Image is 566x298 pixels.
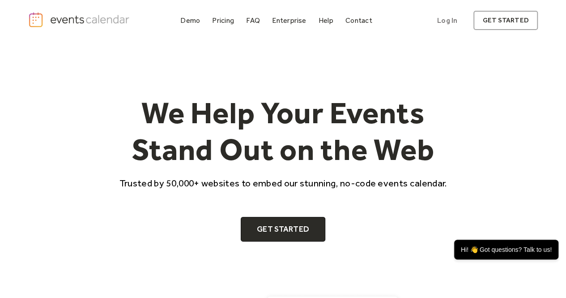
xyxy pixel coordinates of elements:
a: get started [473,11,537,30]
a: Get Started [241,217,325,242]
div: Enterprise [272,18,306,23]
a: FAQ [243,14,264,26]
a: Pricing [209,14,238,26]
a: Contact [342,14,376,26]
div: FAQ [246,18,260,23]
a: Help [315,14,337,26]
a: home [28,12,132,28]
div: Help [319,18,333,23]
p: Trusted by 50,000+ websites to embed our stunning, no-code events calendar. [111,177,455,190]
div: Demo [180,18,200,23]
h1: We Help Your Events Stand Out on the Web [111,95,455,168]
div: Pricing [212,18,234,23]
a: Log In [428,11,466,30]
a: Enterprise [268,14,310,26]
div: Contact [345,18,372,23]
a: Demo [177,14,204,26]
